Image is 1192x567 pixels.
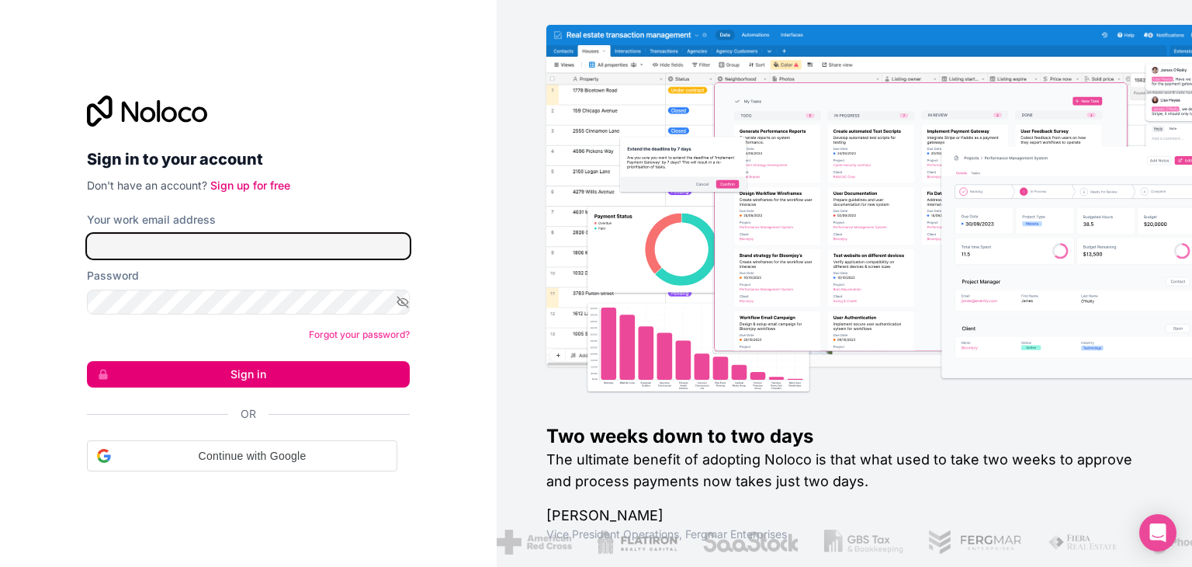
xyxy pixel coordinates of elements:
[309,329,410,340] a: Forgot your password?
[87,290,410,315] input: Password
[87,145,410,173] h2: Sign in to your account
[210,179,290,192] a: Sign up for free
[241,406,256,422] span: Or
[87,440,397,471] div: Continue with Google
[495,530,570,555] img: /assets/american-red-cross-BAupjrZR.png
[117,448,387,464] span: Continue with Google
[87,234,410,259] input: Email address
[546,449,1142,492] h2: The ultimate benefit of adopting Noloco is that what used to take two weeks to approve and proces...
[87,361,410,388] button: Sign in
[87,268,139,283] label: Password
[546,527,1142,542] h1: Vice President Operations , Fergmar Enterprises
[87,212,216,228] label: Your work email address
[1139,514,1176,551] div: Open Intercom Messenger
[546,424,1142,449] h1: Two weeks down to two days
[87,179,207,192] span: Don't have an account?
[546,505,1142,527] h1: [PERSON_NAME]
